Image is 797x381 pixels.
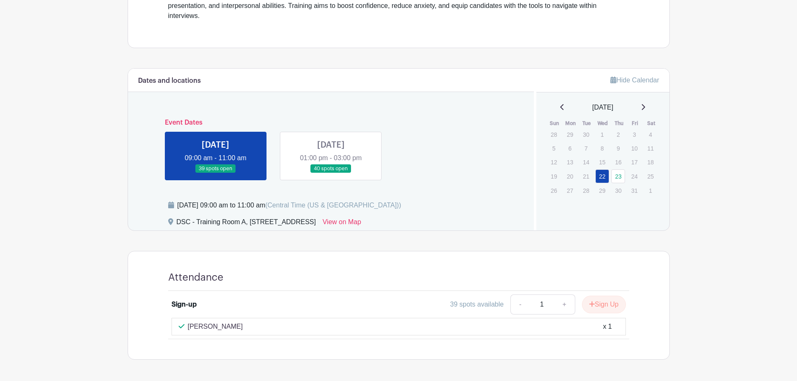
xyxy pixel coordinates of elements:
p: 6 [563,142,577,155]
a: 22 [595,169,609,183]
p: 15 [595,156,609,169]
p: 1 [643,184,657,197]
p: 30 [611,184,625,197]
p: 24 [628,170,641,183]
p: 18 [643,156,657,169]
th: Sun [546,119,563,128]
p: 4 [643,128,657,141]
p: 5 [547,142,561,155]
p: 8 [595,142,609,155]
h4: Attendance [168,271,223,284]
p: 29 [595,184,609,197]
button: Sign Up [582,296,626,313]
p: 1 [595,128,609,141]
p: 13 [563,156,577,169]
div: Sign-up [172,299,197,309]
p: 19 [547,170,561,183]
p: 12 [547,156,561,169]
p: 29 [563,128,577,141]
span: (Central Time (US & [GEOGRAPHIC_DATA])) [265,202,401,209]
p: 28 [547,128,561,141]
th: Thu [611,119,627,128]
span: [DATE] [592,102,613,113]
p: [PERSON_NAME] [188,322,243,332]
h6: Event Dates [158,119,504,127]
a: + [554,294,575,315]
p: 20 [563,170,577,183]
p: 16 [611,156,625,169]
p: 28 [579,184,593,197]
p: 2 [611,128,625,141]
a: View on Map [323,217,361,230]
p: 11 [643,142,657,155]
th: Mon [563,119,579,128]
th: Fri [627,119,643,128]
p: 17 [628,156,641,169]
p: 25 [643,170,657,183]
p: 31 [628,184,641,197]
p: 7 [579,142,593,155]
th: Tue [579,119,595,128]
p: 3 [628,128,641,141]
p: 30 [579,128,593,141]
th: Sat [643,119,659,128]
p: 9 [611,142,625,155]
a: - [510,294,530,315]
div: DSC - Training Room A, [STREET_ADDRESS] [177,217,316,230]
div: x 1 [603,322,612,332]
div: 39 spots available [450,299,504,309]
p: 27 [563,184,577,197]
p: 10 [628,142,641,155]
p: 26 [547,184,561,197]
a: 23 [611,169,625,183]
p: 14 [579,156,593,169]
h6: Dates and locations [138,77,201,85]
th: Wed [595,119,611,128]
a: Hide Calendar [610,77,659,84]
div: [DATE] 09:00 am to 11:00 am [177,200,401,210]
p: 21 [579,170,593,183]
